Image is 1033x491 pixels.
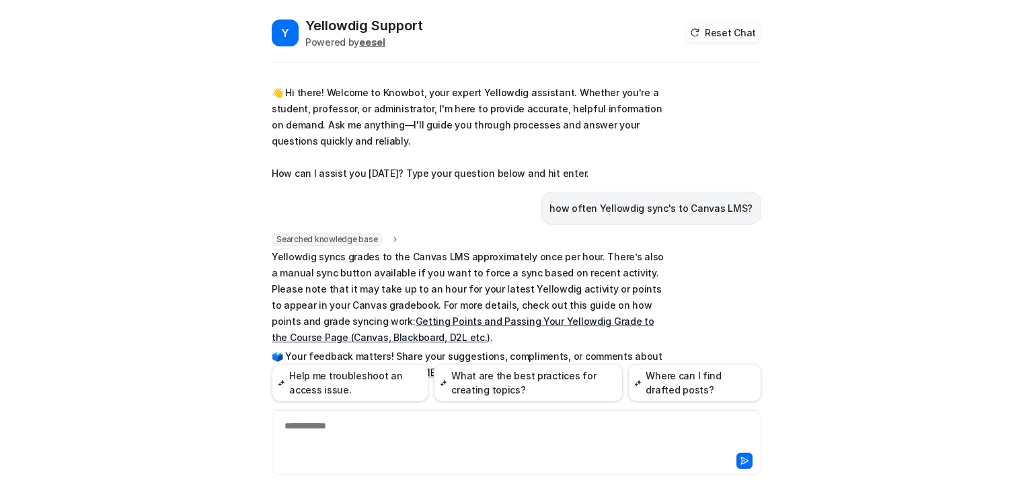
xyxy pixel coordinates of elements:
[305,35,423,49] div: Powered by
[628,364,761,402] button: Where can I find drafted posts?
[272,364,428,402] button: Help me troubleshoot an access issue.
[272,315,654,343] a: Getting Points and Passing Your Yellowdig Grade to the Course Page (Canvas, Blackboard, D2L etc.)
[272,348,665,381] p: 🗳️ Your feedback matters! Share your suggestions, compliments, or comments about Knowbot here:
[272,233,382,246] span: Searched knowledge base
[686,23,761,42] button: Reset Chat
[359,36,385,48] b: eesel
[272,85,665,182] p: 👋 Hi there! Welcome to Knowbot, your expert Yellowdig assistant. Whether you're a student, profes...
[305,16,423,35] h2: Yellowdig Support
[549,200,753,217] p: how often Yellowdig sync's to Canvas LMS?
[272,20,299,46] span: Y
[272,249,665,346] p: Yellowdig syncs grades to the Canvas LMS approximately once per hour. There’s also a manual sync ...
[434,364,623,402] button: What are the best practices for creating topics?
